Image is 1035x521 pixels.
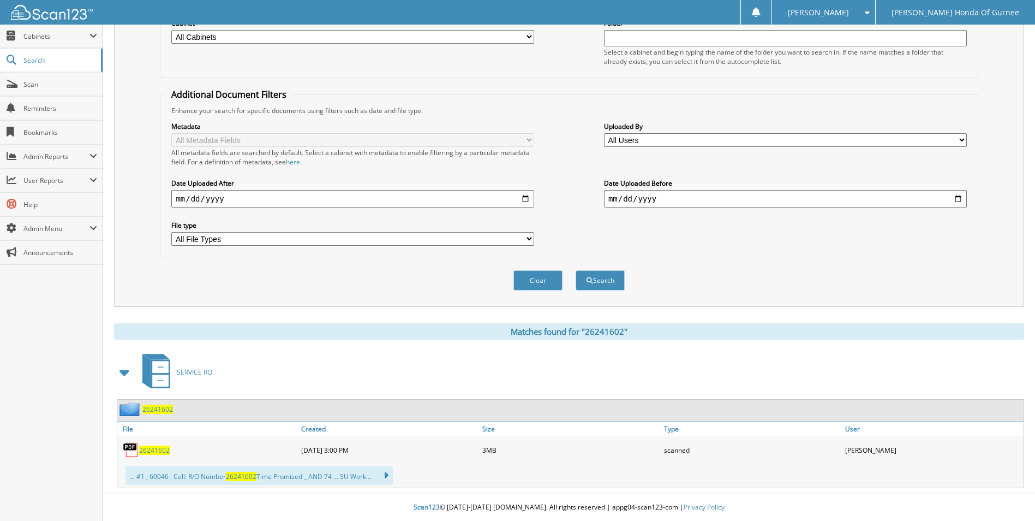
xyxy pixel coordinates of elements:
div: ... #1 ; 60046 : Cell: R/O Number Time Promised _ AND 74 ... SU Work... [125,466,393,485]
div: All metadata fields are searched by default. Select a cabinet with metadata to enable filtering b... [171,148,534,167]
label: Uploaded By [604,122,967,131]
div: Matches found for "26241602" [114,323,1024,340]
div: © [DATE]-[DATE] [DOMAIN_NAME]. All rights reserved | appg04-scan123-com | [103,494,1035,521]
a: here [286,157,300,167]
div: [DATE] 3:00 PM [298,439,480,461]
a: 26241602 [139,446,170,455]
div: Enhance your search for specific documents using filters such as date and file type. [166,106,972,115]
span: Reminders [23,104,97,113]
div: 3MB [480,439,661,461]
button: Search [576,270,625,291]
label: Date Uploaded Before [604,179,967,188]
img: PDF.png [123,442,139,458]
input: start [171,190,534,208]
legend: Additional Document Filters [166,88,292,100]
span: Search [23,56,95,65]
span: Bookmarks [23,128,97,137]
span: Cabinets [23,32,89,41]
span: Scan [23,80,97,89]
label: Date Uploaded After [171,179,534,188]
div: Select a cabinet and begin typing the name of the folder you want to search in. If the name match... [604,48,967,66]
img: scan123-logo-white.svg [11,5,93,20]
a: User [842,422,1024,436]
span: [PERSON_NAME] [788,9,849,16]
iframe: Chat Widget [980,469,1035,521]
a: 26241602 [142,405,173,414]
span: [PERSON_NAME] Honda Of Gurnee [892,9,1019,16]
input: end [604,190,967,208]
span: Admin Menu [23,224,89,233]
a: Size [480,422,661,436]
img: folder2.png [119,402,142,416]
a: Privacy Policy [684,502,725,512]
div: scanned [661,439,842,461]
a: File [117,422,298,436]
div: [PERSON_NAME] [842,439,1024,461]
span: Help [23,200,97,209]
a: Type [661,422,842,436]
a: Created [298,422,480,436]
span: Admin Reports [23,152,89,161]
span: User Reports [23,176,89,185]
a: SERVICE RO [136,351,212,394]
label: Metadata [171,122,534,131]
span: Scan123 [414,502,440,512]
label: File type [171,221,534,230]
button: Clear [513,270,563,291]
span: SERVICE RO [177,368,212,377]
span: Announcements [23,248,97,257]
span: 26241602 [226,472,256,481]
